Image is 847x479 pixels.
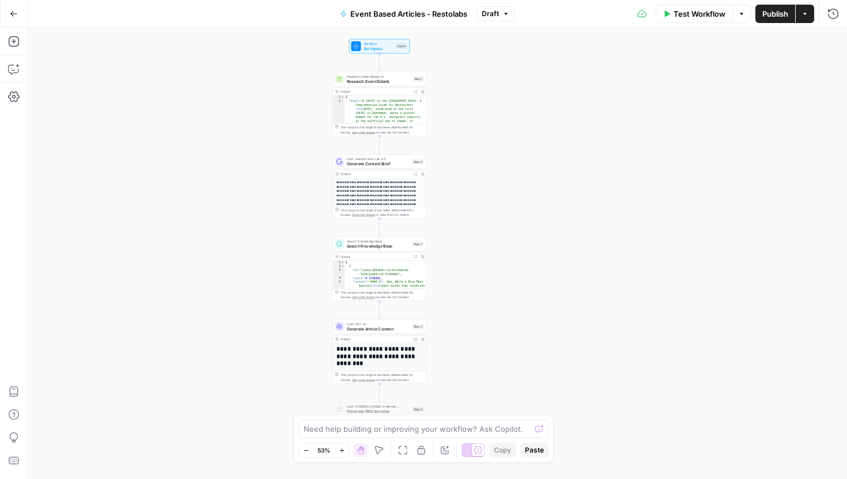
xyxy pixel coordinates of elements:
span: Copy the output [352,130,375,134]
span: Research Event Details [347,78,411,85]
div: Inputs [396,44,407,49]
div: LLM · [PERSON_NAME]-3-sonnet-20240229Generate FAQ SchemaStep 5 [332,402,426,416]
span: Workflow [364,41,394,45]
g: Edge from step_2 to step_7 [379,219,380,237]
span: Toggle code folding, rows 1 through 3 [341,96,345,100]
span: Search Knowledge Base [347,243,410,249]
span: Copy the output [352,295,375,299]
div: This output is too large & has been abbreviated for review. to view the full content. [341,290,423,300]
div: Perplexity Deep ResearchResearch Event DetailsStep 1Output{ "body":"# [DATE] in the [GEOGRAPHIC_D... [332,72,426,136]
button: Draft [477,6,515,21]
span: LLM · [PERSON_NAME]-3-sonnet-20240229 [347,404,410,409]
div: Step 3 [412,324,423,329]
div: 2 [332,264,345,268]
button: Publish [755,5,795,23]
span: Test Workflow [674,8,725,20]
span: Copy the output [352,213,375,216]
span: Event Based Articles - Restolabs [350,8,467,20]
g: Edge from step_3 to step_5 [379,383,380,401]
span: Toggle code folding, rows 1 through 7 [341,260,345,264]
g: Edge from start to step_1 [379,54,380,71]
button: Copy [489,443,516,458]
span: LLM · Gemini Flash Lite 2.0 [347,157,410,161]
span: 53% [317,446,330,455]
div: Output [341,254,410,258]
span: Generate Article Content [347,326,410,332]
div: Step 1 [413,76,423,81]
span: Copy [494,445,511,455]
div: 4 [332,276,345,280]
div: 1 [332,260,345,264]
div: 1 [332,96,345,100]
span: Search Knowledge Base [347,239,410,244]
span: Draft [482,9,499,19]
div: Step 5 [412,406,423,412]
div: This output is too large & has been abbreviated for review. to view the full content. [341,372,423,382]
span: Publish [762,8,788,20]
span: Generate FAQ Schema [347,408,410,415]
div: This output is too large & has been abbreviated for review. to view the full content. [341,207,423,217]
span: Generate Content Brief [347,161,410,167]
button: Paste [520,443,549,458]
div: Output [341,89,410,94]
button: Event Based Articles - Restolabs [333,5,474,23]
g: Edge from step_7 to step_3 [379,301,380,319]
div: Step 7 [412,241,423,246]
div: 3 [332,268,345,276]
button: Test Workflow [656,5,732,23]
div: WorkflowSet InputsInputs [332,39,426,54]
span: Paste [525,445,544,455]
div: This output is too large & has been abbreviated for review. to view the full content. [341,125,423,135]
div: Search Knowledge BaseSearch Knowledge BaseStep 7Output[ { "id":"vsdid:2803824:rid:Ul2JAA6r5d -TuI... [332,237,426,301]
span: LLM · GPT-4.1 [347,321,410,326]
span: Set Inputs [364,45,394,52]
span: Perplexity Deep Research [347,74,411,78]
span: Copy the output [352,378,375,381]
div: Output [341,337,410,341]
div: Step 2 [412,159,423,164]
span: Toggle code folding, rows 2 through 6 [341,264,345,268]
g: Edge from step_1 to step_2 [379,136,380,154]
div: Output [341,172,410,176]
